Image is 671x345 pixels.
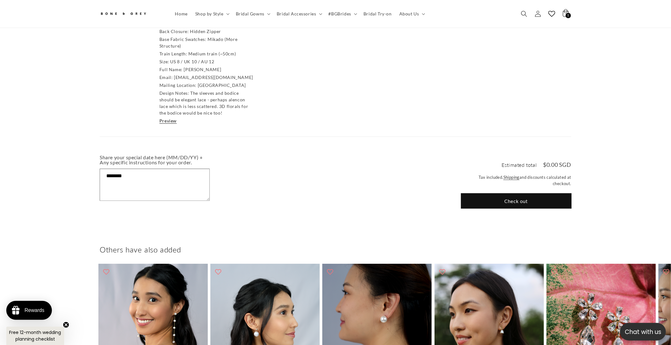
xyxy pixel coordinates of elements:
small: Tax included. and discounts calculated at checkout. [461,174,571,187]
div: Rewards [25,308,44,313]
dd: The sleeves and bodice should be elegant lace - perhaps alencon lace which is less scattered. 3D ... [159,90,248,116]
dt: Full Name: [159,67,183,72]
dt: Design Notes: [159,90,189,96]
dd: [PERSON_NAME] [184,67,221,72]
h2: Estimated total [502,162,537,167]
a: Shipping [503,175,519,180]
dt: Email: [159,75,173,80]
dt: Train Length: [159,51,187,56]
span: Bridal Accessories [277,11,316,17]
dt: Base Fabric Swatches: [159,37,207,42]
dt: Mailing Location: [159,82,197,88]
dt: Back Closure: [159,29,189,34]
a: Home [171,7,191,20]
dd: US 8 / UK 10 / AU 12 [170,59,214,64]
label: Share your special date here (MM/DD/YY) + Any specific instructions for your order. [100,159,210,165]
summary: About Us [396,7,428,20]
button: Add to wishlist [548,265,561,278]
p: Chat with us [620,327,666,337]
summary: Bridal Gowns [232,7,273,20]
span: Shop by Style [195,11,224,17]
span: 1 [568,13,569,18]
dd: [EMAIL_ADDRESS][DOMAIN_NAME] [174,75,253,80]
summary: Shop by Style [191,7,232,20]
span: Home [175,11,188,17]
summary: Search [517,7,531,21]
a: Preview [159,118,177,123]
div: Free 12-month wedding planning checklistClose teaser [6,327,64,345]
span: Bridal Try-on [363,11,392,17]
dd: Hidden Zipper [190,29,221,34]
button: Add to wishlist [100,265,113,278]
span: #BGBrides [329,11,351,17]
button: Add to wishlist [436,265,449,278]
span: Free 12-month wedding planning checklist [9,329,61,342]
span: About Us [399,11,419,17]
button: Close teaser [63,322,69,328]
p: $0.00 SGD [543,162,571,167]
button: Add to wishlist [212,265,225,278]
button: Add to wishlist [324,265,336,278]
button: Open chatbox [620,323,666,341]
span: Bridal Gowns [236,11,264,17]
dd: [GEOGRAPHIC_DATA] [198,82,246,88]
h2: Others have also added [100,245,571,254]
summary: Bridal Accessories [273,7,325,20]
button: Check out [461,194,571,208]
dt: Size: [159,59,169,64]
a: Bone and Grey Bridal [97,6,165,21]
a: Bridal Try-on [360,7,396,20]
summary: #BGBrides [325,7,360,20]
img: Bone and Grey Bridal [100,9,147,19]
dd: Medium train (~50cm) [188,51,236,56]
